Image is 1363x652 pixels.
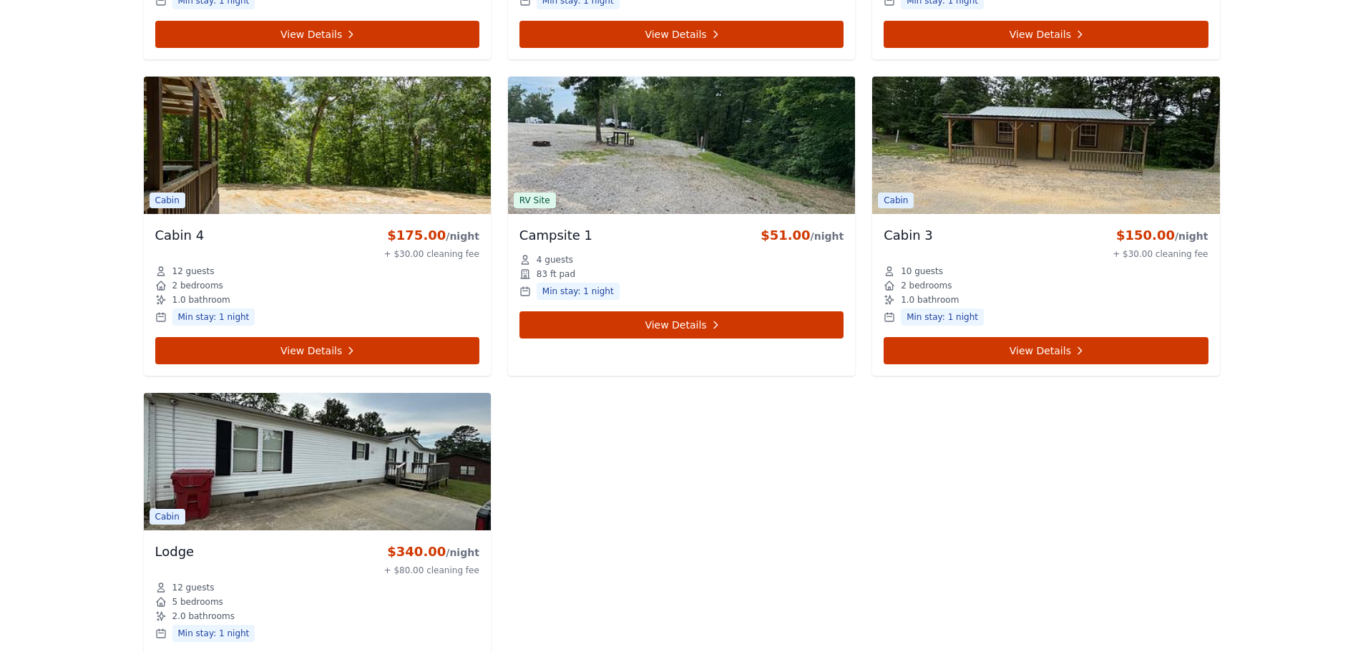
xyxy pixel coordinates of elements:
[155,21,479,48] a: View Details
[811,230,844,242] span: /night
[172,294,230,306] span: 1.0 bathroom
[508,77,855,214] img: Campsite 1
[155,225,205,245] h3: Cabin 4
[901,294,959,306] span: 1.0 bathroom
[172,280,223,291] span: 2 bedrooms
[884,225,933,245] h3: Cabin 3
[761,225,844,245] div: $51.00
[155,542,195,562] h3: Lodge
[1113,248,1208,260] div: + $30.00 cleaning fee
[872,77,1219,214] img: Cabin 3
[446,230,479,242] span: /night
[884,337,1208,364] a: View Details
[384,542,479,562] div: $340.00
[144,77,491,214] img: Cabin 4
[172,582,215,593] span: 12 guests
[519,21,844,48] a: View Details
[384,248,479,260] div: + $30.00 cleaning fee
[537,283,620,300] span: Min stay: 1 night
[172,596,223,608] span: 5 bedrooms
[150,193,185,208] span: Cabin
[384,225,479,245] div: $175.00
[901,308,984,326] span: Min stay: 1 night
[446,547,479,558] span: /night
[884,21,1208,48] a: View Details
[150,509,185,525] span: Cabin
[878,193,914,208] span: Cabin
[519,225,592,245] h3: Campsite 1
[1113,225,1208,245] div: $150.00
[172,610,235,622] span: 2.0 bathrooms
[901,266,943,277] span: 10 guests
[537,268,575,280] span: 83 ft pad
[172,308,255,326] span: Min stay: 1 night
[384,565,479,576] div: + $80.00 cleaning fee
[519,311,844,339] a: View Details
[172,266,215,277] span: 12 guests
[144,393,491,530] img: Lodge
[514,193,556,208] span: RV Site
[172,625,255,642] span: Min stay: 1 night
[537,254,573,266] span: 4 guests
[155,337,479,364] a: View Details
[1175,230,1208,242] span: /night
[901,280,952,291] span: 2 bedrooms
